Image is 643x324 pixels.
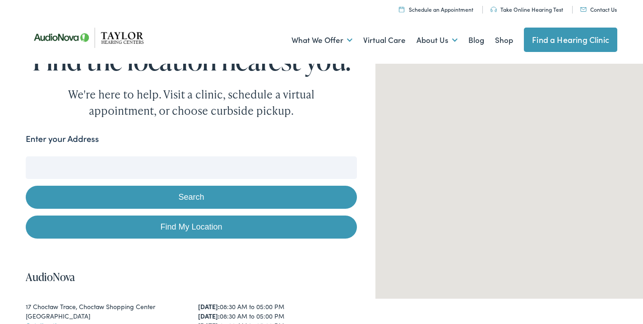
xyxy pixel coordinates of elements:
img: utility icon [580,7,587,12]
a: About Us [416,23,458,57]
a: Blog [468,23,484,57]
h1: Find the location nearest you. [26,45,357,75]
a: Shop [495,23,513,57]
a: Find My Location [26,216,357,239]
a: Schedule an Appointment [399,5,473,13]
a: Virtual Care [363,23,406,57]
input: Enter your address or zip code [26,156,357,179]
a: Contact Us [580,5,617,13]
a: AudioNova [26,269,75,284]
strong: [DATE]: [198,311,220,320]
div: We're here to help. Visit a clinic, schedule a virtual appointment, or choose curbside pickup. [47,86,336,119]
strong: [DATE]: [198,302,220,311]
img: utility icon [399,6,404,12]
div: 17 Choctaw Trace, Choctaw Shopping Center [26,302,185,311]
div: [GEOGRAPHIC_DATA] [26,311,185,321]
a: What We Offer [291,23,352,57]
button: Search [26,186,357,209]
a: Take Online Hearing Test [490,5,563,13]
label: Enter your Address [26,132,99,146]
img: utility icon [490,7,497,12]
a: Find a Hearing Clinic [524,28,617,52]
